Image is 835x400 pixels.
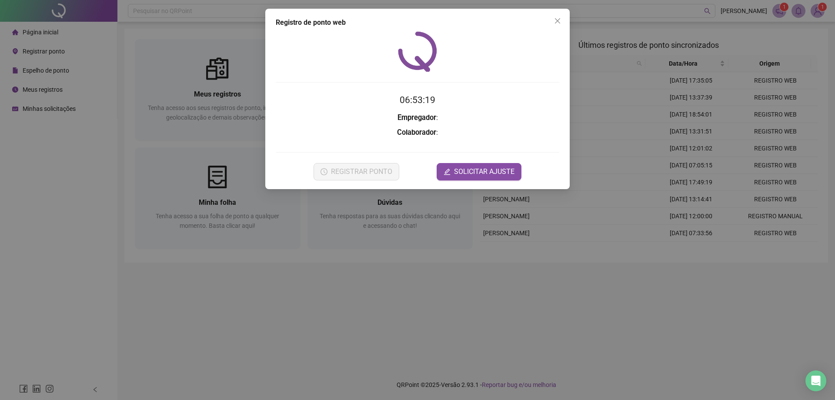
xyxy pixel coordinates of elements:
span: SOLICITAR AJUSTE [454,167,514,177]
h3: : [276,127,559,138]
button: REGISTRAR PONTO [314,163,399,180]
time: 06:53:19 [400,95,435,105]
strong: Empregador [397,113,436,122]
div: Registro de ponto web [276,17,559,28]
button: editSOLICITAR AJUSTE [437,163,521,180]
img: QRPoint [398,31,437,72]
h3: : [276,112,559,123]
strong: Colaborador [397,128,436,137]
div: Open Intercom Messenger [805,370,826,391]
button: Close [551,14,564,28]
span: edit [444,168,451,175]
span: close [554,17,561,24]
